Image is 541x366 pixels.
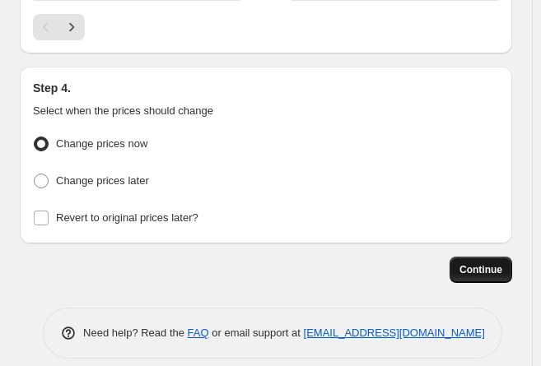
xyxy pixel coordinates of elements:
span: Need help? Read the [83,327,188,339]
span: Revert to original prices later? [56,211,198,224]
a: [EMAIL_ADDRESS][DOMAIN_NAME] [304,327,485,339]
button: Next [58,14,85,40]
a: FAQ [188,327,209,339]
p: Select when the prices should change [33,103,499,119]
span: Continue [459,263,502,276]
button: Continue [450,257,512,283]
h2: Step 4. [33,80,499,96]
nav: Pagination [33,14,85,40]
span: Change prices now [56,137,147,150]
span: or email support at [209,327,304,339]
span: Change prices later [56,174,149,187]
